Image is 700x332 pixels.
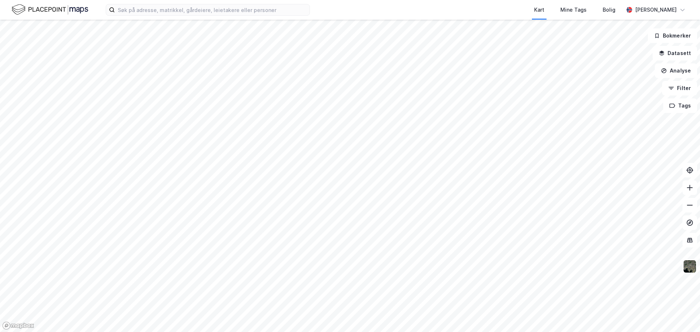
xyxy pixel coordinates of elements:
[560,5,587,14] div: Mine Tags
[534,5,544,14] div: Kart
[664,297,700,332] iframe: Chat Widget
[603,5,615,14] div: Bolig
[635,5,677,14] div: [PERSON_NAME]
[115,4,310,15] input: Søk på adresse, matrikkel, gårdeiere, leietakere eller personer
[12,3,88,16] img: logo.f888ab2527a4732fd821a326f86c7f29.svg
